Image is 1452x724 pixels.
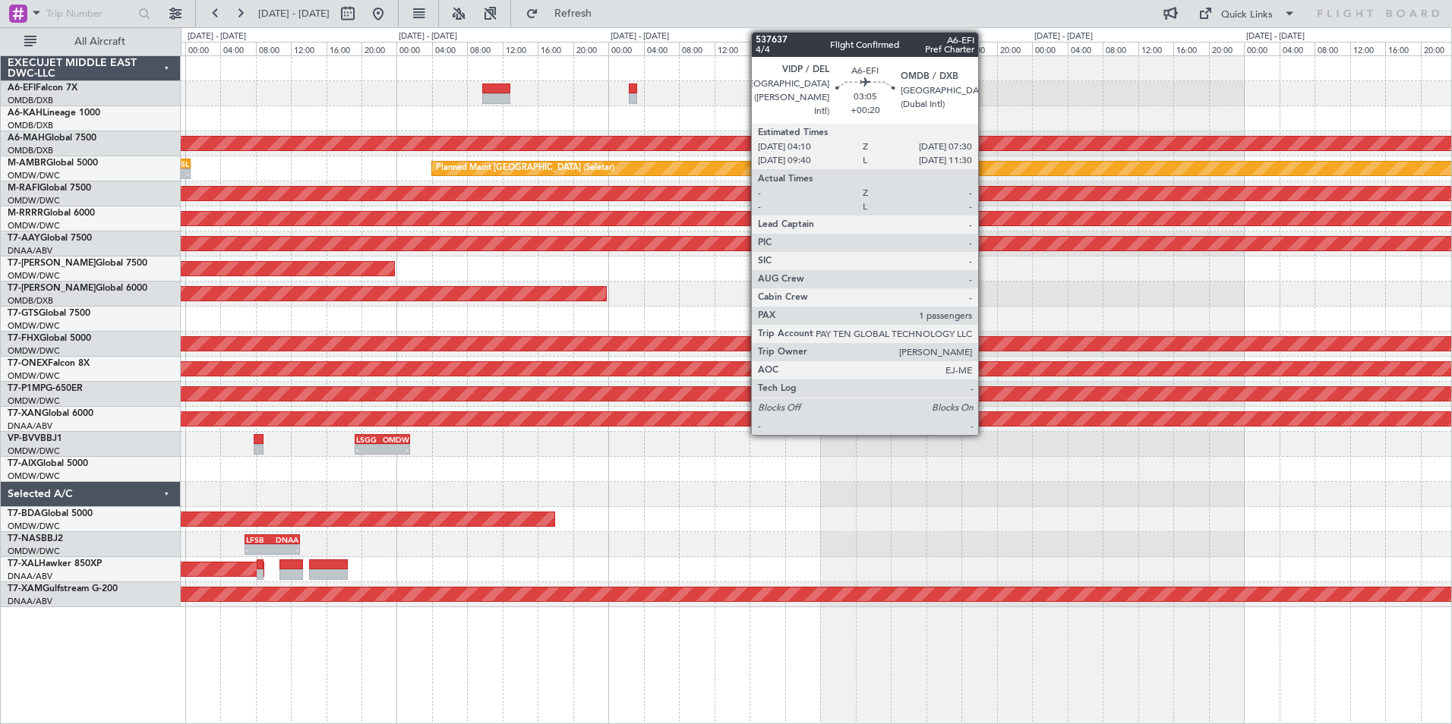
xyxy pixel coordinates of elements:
div: 20:00 [997,42,1032,55]
span: T7-FHX [8,334,39,343]
div: - [246,545,273,554]
a: A6-MAHGlobal 7500 [8,134,96,143]
div: 20:00 [361,42,396,55]
a: T7-AIXGlobal 5000 [8,459,88,468]
div: 00:00 [820,42,855,55]
input: Trip Number [46,2,134,25]
div: [DATE] - [DATE] [1246,30,1305,43]
span: T7-BDA [8,509,41,518]
div: 08:00 [1315,42,1349,55]
span: M-RRRR [8,209,43,218]
div: 12:00 [926,42,961,55]
div: 04:00 [1280,42,1315,55]
a: T7-XANGlobal 6000 [8,409,93,418]
a: A6-EFIFalcon 7X [8,83,77,93]
a: OMDW/DWC [8,320,60,332]
button: Refresh [519,2,610,26]
div: 00:00 [608,42,643,55]
a: DNAA/ABV [8,571,52,582]
div: [DATE] - [DATE] [399,30,457,43]
div: LFSB [246,535,273,544]
a: OMDB/DXB [8,295,53,307]
div: 04:00 [644,42,679,55]
div: 16:00 [1173,42,1208,55]
a: OMDW/DWC [8,345,60,357]
div: - [383,445,409,454]
span: Refresh [541,8,605,19]
span: T7-XAN [8,409,42,418]
div: 12:00 [503,42,538,55]
a: DNAA/ABV [8,596,52,607]
a: OMDB/DXB [8,95,53,106]
a: T7-P1MPG-650ER [8,384,83,393]
div: 08:00 [467,42,502,55]
span: T7-P1MP [8,384,46,393]
span: T7-XAM [8,584,43,593]
a: VP-BVVBBJ1 [8,434,62,443]
div: - [273,545,299,554]
div: [DATE] - [DATE] [1034,30,1093,43]
div: 12:00 [291,42,326,55]
button: All Aircraft [17,30,165,54]
div: 16:00 [538,42,573,55]
a: A6-KAHLineage 1000 [8,109,100,118]
div: 12:00 [1350,42,1385,55]
a: OMDB/DXB [8,120,53,131]
a: OMDW/DWC [8,521,60,532]
a: OMDW/DWC [8,471,60,482]
div: Planned Maint [GEOGRAPHIC_DATA] (Seletar) [436,157,614,180]
div: 08:00 [1103,42,1138,55]
a: T7-XAMGulfstream G-200 [8,584,118,593]
span: T7-ONEX [8,359,48,368]
div: 04:00 [220,42,255,55]
div: [DATE] - [DATE] [611,30,669,43]
div: 20:00 [573,42,608,55]
a: M-RRRRGlobal 6000 [8,209,95,218]
span: T7-XAL [8,559,39,568]
div: 16:00 [961,42,996,55]
span: M-AMBR [8,159,46,168]
span: [DATE] - [DATE] [258,7,330,20]
span: A6-KAH [8,109,43,118]
div: OMDW [383,435,409,444]
a: OMDW/DWC [8,270,60,282]
div: 00:00 [185,42,220,55]
div: WSSL [157,159,188,168]
div: 00:00 [396,42,431,55]
div: DNAA [273,535,299,544]
div: 00:00 [1244,42,1279,55]
span: T7-AIX [8,459,36,468]
a: OMDW/DWC [8,170,60,181]
a: OMDB/DXB [8,145,53,156]
a: T7-XALHawker 850XP [8,559,102,568]
span: T7-AAY [8,234,40,243]
div: - [356,445,383,454]
div: Quick Links [1221,8,1273,23]
div: 16:00 [1385,42,1420,55]
div: 20:00 [1209,42,1244,55]
a: DNAA/ABV [8,245,52,257]
div: 16:00 [750,42,784,55]
a: OMDW/DWC [8,395,60,407]
a: T7-BDAGlobal 5000 [8,509,93,518]
a: T7-GTSGlobal 7500 [8,309,90,318]
a: T7-ONEXFalcon 8X [8,359,90,368]
a: M-AMBRGlobal 5000 [8,159,98,168]
a: OMDW/DWC [8,220,60,231]
span: A6-MAH [8,134,45,143]
button: Quick Links [1191,2,1303,26]
a: T7-AAYGlobal 7500 [8,234,92,243]
div: 12:00 [715,42,750,55]
span: T7-GTS [8,309,39,318]
div: 08:00 [679,42,714,55]
div: [DATE] - [DATE] [822,30,881,43]
div: 20:00 [785,42,820,55]
div: 04:00 [432,42,467,55]
a: OMDW/DWC [8,546,60,557]
a: DNAA/ABV [8,420,52,432]
span: T7-NAS [8,534,41,543]
a: T7-FHXGlobal 5000 [8,334,91,343]
a: OMDW/DWC [8,195,60,206]
div: LSGG [356,435,383,444]
span: A6-EFI [8,83,36,93]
